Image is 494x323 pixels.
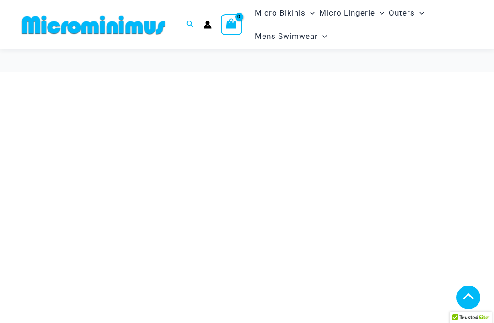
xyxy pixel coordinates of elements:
[306,1,315,25] span: Menu Toggle
[18,15,169,35] img: MM SHOP LOGO FLAT
[252,1,317,25] a: Micro BikinisMenu ToggleMenu Toggle
[186,19,194,31] a: Search icon link
[317,1,387,25] a: Micro LingerieMenu ToggleMenu Toggle
[389,1,415,25] span: Outers
[318,25,327,48] span: Menu Toggle
[319,1,375,25] span: Micro Lingerie
[255,1,306,25] span: Micro Bikinis
[204,21,212,29] a: Account icon link
[375,1,384,25] span: Menu Toggle
[415,1,424,25] span: Menu Toggle
[387,1,426,25] a: OutersMenu ToggleMenu Toggle
[255,25,318,48] span: Mens Swimwear
[221,14,242,35] a: View Shopping Cart, empty
[252,25,329,48] a: Mens SwimwearMenu ToggleMenu Toggle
